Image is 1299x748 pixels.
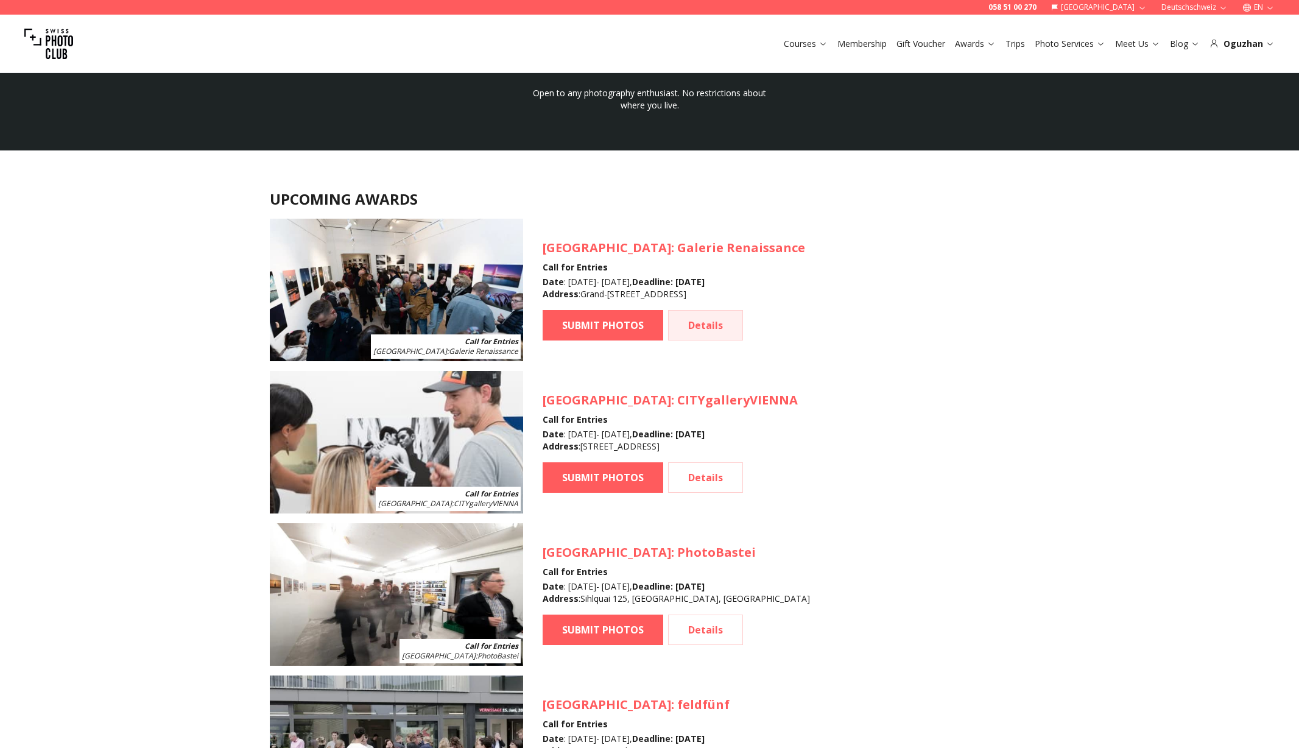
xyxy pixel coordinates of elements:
button: Courses [779,35,833,52]
img: SPC Photo Awards Zurich: December 2025 [270,523,523,666]
button: Membership [833,35,892,52]
a: Trips [1005,38,1025,50]
button: Photo Services [1030,35,1110,52]
b: Date [543,580,564,592]
span: [GEOGRAPHIC_DATA] [373,346,447,356]
img: SPC Photo Awards Geneva: October 2025 [270,219,523,361]
a: Details [668,462,743,493]
button: Awards [950,35,1001,52]
a: Details [668,615,743,645]
b: Address [543,440,579,452]
a: SUBMIT PHOTOS [543,310,663,340]
div: Oguzhan [1209,38,1275,50]
button: Meet Us [1110,35,1165,52]
b: Address [543,593,579,604]
span: [GEOGRAPHIC_DATA] [543,696,671,713]
h4: Call for Entries [543,261,805,273]
a: Gift Voucher [896,38,945,50]
div: : [DATE] - [DATE] , : Sihlquai 125, [GEOGRAPHIC_DATA], [GEOGRAPHIC_DATA] [543,580,810,605]
b: Address [543,288,579,300]
h2: UPCOMING AWARDS [270,189,1030,209]
span: [GEOGRAPHIC_DATA] [543,392,671,408]
h4: Call for Entries [543,718,743,730]
h4: Call for Entries [543,566,810,578]
div: : [DATE] - [DATE] , : [STREET_ADDRESS] [543,428,798,453]
span: : CITYgalleryVIENNA [378,498,518,509]
a: Meet Us [1115,38,1160,50]
b: Date [543,733,564,744]
a: SUBMIT PHOTOS [543,615,663,645]
b: Deadline : [DATE] [632,580,705,592]
span: : PhotoBastei [402,651,518,661]
h3: : Galerie Renaissance [543,239,805,256]
a: Awards [955,38,996,50]
img: SPC Photo Awards VIENNA October 2025 [270,371,523,513]
b: Deadline : [DATE] [632,733,705,744]
a: Photo Services [1035,38,1105,50]
img: Swiss photo club [24,19,73,68]
b: Date [543,276,564,288]
b: Date [543,428,564,440]
h3: : PhotoBastei [543,544,810,561]
div: : [DATE] - [DATE] , : Grand-[STREET_ADDRESS] [543,276,805,300]
span: : Galerie Renaissance [373,346,518,356]
b: Deadline : [DATE] [632,428,705,440]
p: Open to any photography enthusiast. No restrictions about where you live. [533,87,767,111]
a: Details [668,310,743,340]
span: [GEOGRAPHIC_DATA] [543,544,671,560]
span: [GEOGRAPHIC_DATA] [543,239,671,256]
button: Blog [1165,35,1205,52]
span: [GEOGRAPHIC_DATA] [378,498,452,509]
a: SUBMIT PHOTOS [543,462,663,493]
span: [GEOGRAPHIC_DATA] [402,651,476,661]
b: Call for Entries [465,641,518,651]
b: Call for Entries [465,489,518,499]
button: Gift Voucher [892,35,950,52]
h4: Call for Entries [543,414,798,426]
h3: : CITYgalleryVIENNA [543,392,798,409]
a: Courses [784,38,828,50]
a: 058 51 00 270 [988,2,1037,12]
b: Call for Entries [465,336,518,347]
button: Trips [1001,35,1030,52]
a: Blog [1170,38,1200,50]
a: Membership [837,38,887,50]
b: Deadline : [DATE] [632,276,705,288]
h3: : feldfünf [543,696,743,713]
